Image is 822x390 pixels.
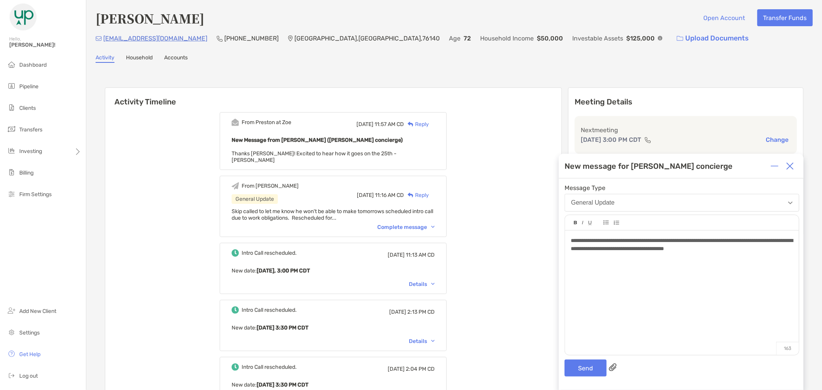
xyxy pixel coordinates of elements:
button: Open Account [698,9,751,26]
b: New Message from [PERSON_NAME] ([PERSON_NAME] concierge) [232,137,403,143]
img: Expand or collapse [771,162,778,170]
img: button icon [677,36,683,41]
span: [DATE] [357,192,374,198]
img: Editor control icon [603,220,609,225]
span: Settings [19,329,40,336]
span: Skip called to let me know he won't be able to make tomorrows scheduled intro call due to work ob... [232,208,433,221]
img: communication type [644,137,651,143]
span: Dashboard [19,62,47,68]
span: 11:13 AM CD [406,252,435,258]
b: [DATE] 3:30 PM CDT [257,324,308,331]
div: From [PERSON_NAME] [242,183,299,189]
a: Activity [96,54,114,63]
p: $125,000 [626,34,655,43]
div: New message for [PERSON_NAME] concierge [565,161,733,171]
img: Editor control icon [614,220,619,225]
span: Transfers [19,126,42,133]
div: Reply [404,191,429,199]
img: Chevron icon [431,340,435,342]
span: Pipeline [19,83,39,90]
span: [DATE] [388,252,405,258]
img: Location Icon [288,35,293,42]
span: [PERSON_NAME]! [9,42,81,48]
span: Message Type [565,184,799,192]
img: Info Icon [658,36,662,40]
img: Open dropdown arrow [788,202,793,204]
img: transfers icon [7,124,16,134]
p: Next meeting [581,125,791,135]
h6: Activity Timeline [105,88,561,106]
img: dashboard icon [7,60,16,69]
div: Intro Call rescheduled. [242,364,297,370]
p: New date : [232,266,435,276]
span: [DATE] [389,309,406,315]
p: 72 [464,34,471,43]
div: Complete message [377,224,435,230]
span: Add New Client [19,308,56,314]
a: Household [126,54,153,63]
img: get-help icon [7,349,16,358]
div: Intro Call rescheduled. [242,250,297,256]
button: General Update [565,194,799,212]
span: Firm Settings [19,191,52,198]
span: [DATE] [388,366,405,372]
img: Close [786,162,794,170]
img: pipeline icon [7,81,16,91]
img: settings icon [7,328,16,337]
img: Phone Icon [217,35,223,42]
img: Event icon [232,119,239,126]
p: [EMAIL_ADDRESS][DOMAIN_NAME] [103,34,207,43]
img: Event icon [232,249,239,257]
p: [PHONE_NUMBER] [224,34,279,43]
img: Event icon [232,182,239,190]
p: [GEOGRAPHIC_DATA] , [GEOGRAPHIC_DATA] , 76140 [294,34,440,43]
div: Details [409,281,435,287]
span: 11:16 AM CD [375,192,404,198]
img: Reply icon [408,193,414,198]
span: 2:13 PM CD [407,309,435,315]
img: Editor control icon [582,221,583,225]
img: firm-settings icon [7,189,16,198]
p: New date : [232,380,435,390]
img: investing icon [7,146,16,155]
a: Upload Documents [672,30,754,47]
span: Clients [19,105,36,111]
span: Investing [19,148,42,155]
span: Billing [19,170,34,176]
div: General Update [571,199,615,206]
span: Get Help [19,351,40,358]
p: Age [449,34,461,43]
span: [DATE] [356,121,373,128]
span: 11:57 AM CD [375,121,404,128]
h4: [PERSON_NAME] [96,9,204,27]
div: From Preston at Zoe [242,119,291,126]
img: Editor control icon [574,221,577,225]
img: Email Icon [96,36,102,41]
img: Editor control icon [588,221,592,225]
div: Reply [404,120,429,128]
img: Chevron icon [431,283,435,285]
b: [DATE] 3:30 PM CDT [257,382,308,388]
img: billing icon [7,168,16,177]
img: clients icon [7,103,16,112]
img: Reply icon [408,122,414,127]
p: New date : [232,323,435,333]
a: Accounts [164,54,188,63]
img: Zoe Logo [9,3,37,31]
img: Event icon [232,306,239,314]
div: General Update [232,194,278,204]
img: Chevron icon [431,226,435,228]
span: Log out [19,373,38,379]
img: logout icon [7,371,16,380]
p: Investable Assets [572,34,623,43]
button: Change [763,136,791,144]
p: 163 [776,342,799,355]
button: Transfer Funds [757,9,813,26]
div: Intro Call rescheduled. [242,307,297,313]
p: Meeting Details [575,97,797,107]
img: paperclip attachments [609,363,617,371]
b: [DATE], 3:00 PM CDT [257,267,310,274]
p: $50,000 [537,34,563,43]
span: Thanks [PERSON_NAME]! Excited to hear how it goes on the 25th -[PERSON_NAME] [232,150,397,163]
p: Household Income [480,34,534,43]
